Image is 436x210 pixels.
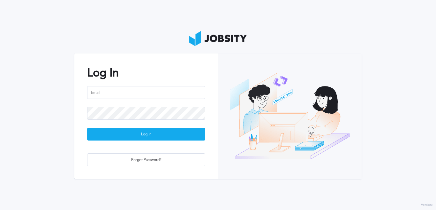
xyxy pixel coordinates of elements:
[87,66,205,79] h2: Log In
[421,203,433,207] label: Version:
[87,153,205,166] button: Forgot Password?
[87,128,205,141] div: Log In
[87,128,205,141] button: Log In
[87,154,205,166] div: Forgot Password?
[87,86,205,99] input: Email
